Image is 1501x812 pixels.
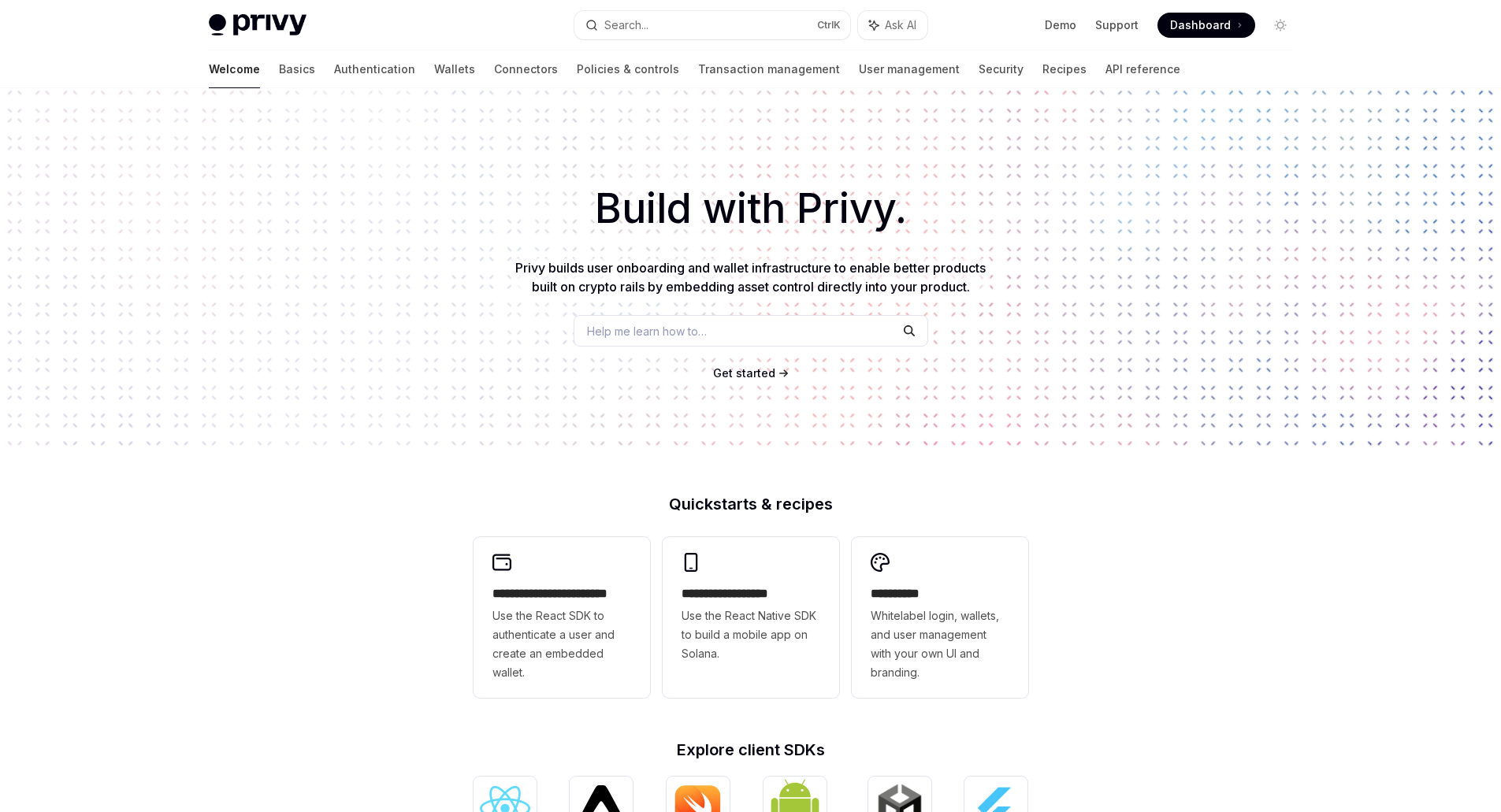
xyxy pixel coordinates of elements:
a: API reference [1105,50,1180,88]
a: Transaction management [698,50,840,88]
button: Ask AI [858,11,927,39]
a: Security [979,50,1024,88]
h2: Quickstarts & recipes [474,496,1028,512]
button: Toggle dark mode [1268,13,1293,38]
a: Policies & controls [577,50,679,88]
a: Dashboard [1157,13,1255,38]
span: Ask AI [885,17,916,33]
h1: Build with Privy. [25,178,1476,239]
img: light logo [209,14,307,36]
a: Recipes [1042,50,1087,88]
a: Basics [279,50,315,88]
a: Authentication [334,50,415,88]
span: Ctrl K [817,19,841,32]
span: Privy builds user onboarding and wallet infrastructure to enable better products built on crypto ... [515,260,986,295]
span: Dashboard [1170,17,1231,33]
div: Search... [604,16,648,35]
a: Demo [1045,17,1076,33]
a: User management [859,50,960,88]
span: Use the React Native SDK to build a mobile app on Solana. [682,606,820,663]
a: Wallets [434,50,475,88]
a: **** *****Whitelabel login, wallets, and user management with your own UI and branding. [852,537,1028,698]
button: Search...CtrlK [574,11,850,39]
span: Use the React SDK to authenticate a user and create an embedded wallet. [492,606,631,682]
h2: Explore client SDKs [474,742,1028,758]
a: Welcome [209,50,260,88]
span: Help me learn how to… [587,323,707,339]
span: Whitelabel login, wallets, and user management with your own UI and branding. [871,606,1009,682]
a: Connectors [494,50,558,88]
a: Support [1095,17,1139,33]
a: **** **** **** ***Use the React Native SDK to build a mobile app on Solana. [663,537,839,698]
span: Get started [713,366,775,380]
a: Get started [713,365,775,381]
